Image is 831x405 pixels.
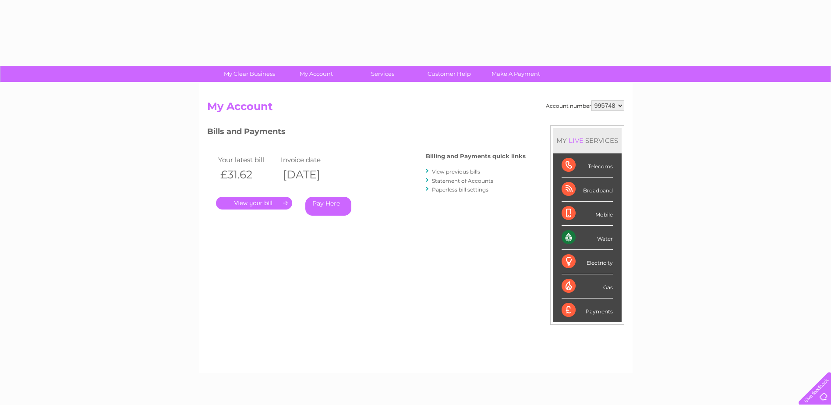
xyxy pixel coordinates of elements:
[432,178,493,184] a: Statement of Accounts
[562,178,613,202] div: Broadband
[562,202,613,226] div: Mobile
[562,153,613,178] div: Telecoms
[553,128,622,153] div: MY SERVICES
[480,66,552,82] a: Make A Payment
[562,298,613,322] div: Payments
[347,66,419,82] a: Services
[213,66,286,82] a: My Clear Business
[305,197,351,216] a: Pay Here
[216,197,292,210] a: .
[546,100,624,111] div: Account number
[426,153,526,160] h4: Billing and Payments quick links
[216,154,279,166] td: Your latest bill
[562,250,613,274] div: Electricity
[280,66,352,82] a: My Account
[279,166,342,184] th: [DATE]
[432,168,480,175] a: View previous bills
[562,274,613,298] div: Gas
[413,66,485,82] a: Customer Help
[432,186,488,193] a: Paperless bill settings
[279,154,342,166] td: Invoice date
[216,166,279,184] th: £31.62
[562,226,613,250] div: Water
[207,100,624,117] h2: My Account
[567,136,585,145] div: LIVE
[207,125,526,141] h3: Bills and Payments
